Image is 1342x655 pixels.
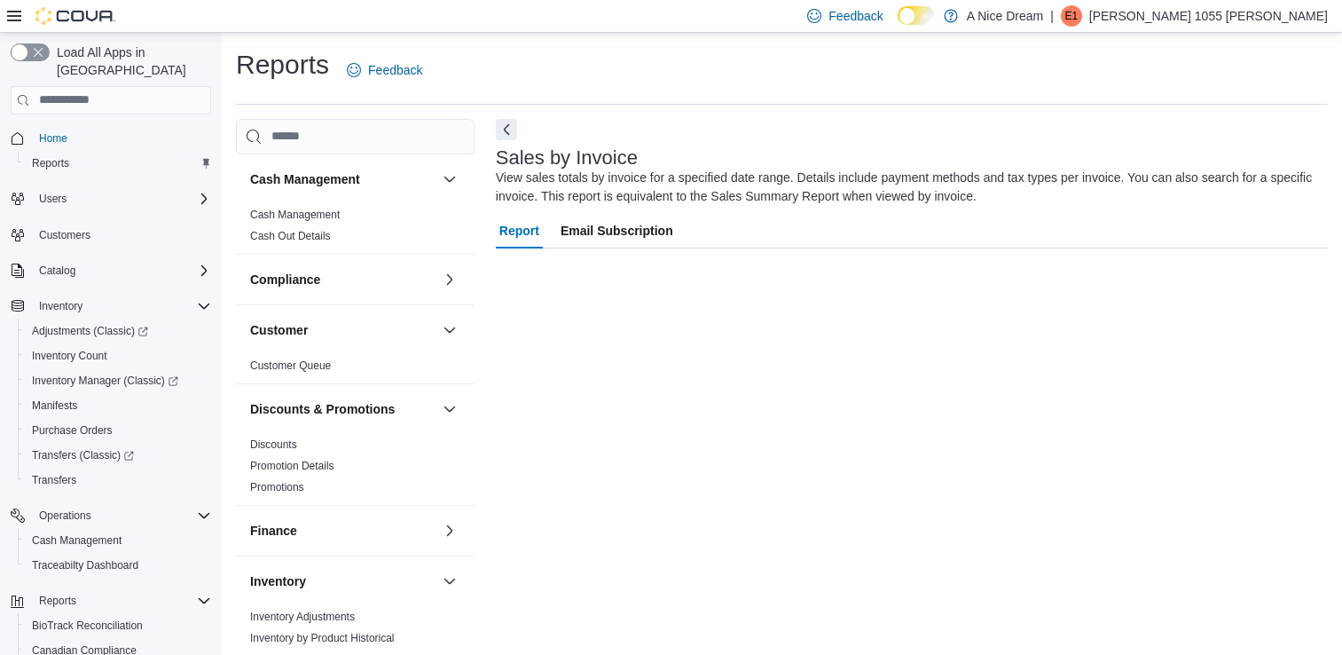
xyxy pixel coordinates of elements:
[32,260,82,281] button: Catalog
[25,530,129,551] a: Cash Management
[32,349,107,363] span: Inventory Count
[39,299,82,313] span: Inventory
[250,170,360,188] h3: Cash Management
[18,613,218,638] button: BioTrack Reconciliation
[32,399,77,413] span: Manifests
[25,345,114,367] a: Inventory Count
[250,438,297,451] a: Discounts
[236,47,329,83] h1: Reports
[250,400,436,418] button: Discounts & Promotions
[25,555,145,576] a: Traceabilty Dashboard
[32,324,148,338] span: Adjustments (Classic)
[32,296,90,317] button: Inventory
[250,631,395,645] span: Inventory by Product Historical
[250,459,334,473] span: Promotion Details
[250,321,308,339] h3: Customer
[368,61,422,79] span: Feedback
[4,294,218,319] button: Inventory
[25,470,211,491] span: Transfers
[250,271,436,288] button: Compliance
[25,153,76,174] a: Reports
[25,320,155,342] a: Adjustments (Classic)
[250,481,304,493] a: Promotions
[32,423,113,438] span: Purchase Orders
[32,374,178,388] span: Inventory Manager (Classic)
[25,395,84,416] a: Manifests
[18,443,218,468] a: Transfers (Classic)
[967,5,1043,27] p: A Nice Dream
[250,209,340,221] a: Cash Management
[499,213,539,249] span: Report
[32,505,211,526] span: Operations
[340,52,429,88] a: Feedback
[39,228,90,242] span: Customers
[439,320,460,341] button: Customer
[25,470,83,491] a: Transfers
[439,399,460,420] button: Discounts & Promotions
[250,229,331,243] span: Cash Out Details
[25,420,211,441] span: Purchase Orders
[25,420,120,441] a: Purchase Orders
[250,632,395,644] a: Inventory by Product Historical
[32,224,211,246] span: Customers
[236,204,475,254] div: Cash Management
[18,468,218,493] button: Transfers
[39,264,75,278] span: Catalog
[439,269,460,290] button: Compliance
[18,528,218,553] button: Cash Management
[4,222,218,248] button: Customers
[32,533,122,548] span: Cash Management
[4,258,218,283] button: Catalog
[236,434,475,505] div: Discounts & Promotions
[250,321,436,339] button: Customer
[32,127,211,149] span: Home
[18,553,218,578] button: Traceabilty Dashboard
[561,213,673,249] span: Email Subscription
[236,355,475,383] div: Customer
[32,448,134,462] span: Transfers (Classic)
[439,520,460,541] button: Finance
[18,343,218,368] button: Inventory Count
[25,153,211,174] span: Reports
[39,192,67,206] span: Users
[898,6,935,25] input: Dark Mode
[25,395,211,416] span: Manifests
[250,359,331,372] a: Customer Queue
[39,131,67,146] span: Home
[250,400,395,418] h3: Discounts & Promotions
[250,170,436,188] button: Cash Management
[250,522,297,540] h3: Finance
[1064,5,1078,27] span: E1
[496,147,638,169] h3: Sales by Invoice
[4,588,218,613] button: Reports
[828,7,883,25] span: Feedback
[898,25,899,26] span: Dark Mode
[25,345,211,367] span: Inventory Count
[25,615,211,636] span: BioTrack Reconciliation
[18,368,218,393] a: Inventory Manager (Classic)
[18,319,218,343] a: Adjustments (Classic)
[1061,5,1082,27] div: Ernest 1055 Montoya
[250,359,331,373] span: Customer Queue
[18,393,218,418] button: Manifests
[32,156,69,170] span: Reports
[25,530,211,551] span: Cash Management
[32,128,75,149] a: Home
[250,271,320,288] h3: Compliance
[25,615,150,636] a: BioTrack Reconciliation
[4,186,218,211] button: Users
[250,610,355,624] span: Inventory Adjustments
[250,438,297,452] span: Discounts
[250,208,340,222] span: Cash Management
[32,473,76,487] span: Transfers
[32,260,211,281] span: Catalog
[250,572,306,590] h3: Inventory
[250,572,436,590] button: Inventory
[18,151,218,176] button: Reports
[250,522,436,540] button: Finance
[32,188,211,209] span: Users
[1050,5,1054,27] p: |
[35,7,115,25] img: Cova
[439,571,460,592] button: Inventory
[1089,5,1328,27] p: [PERSON_NAME] 1055 [PERSON_NAME]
